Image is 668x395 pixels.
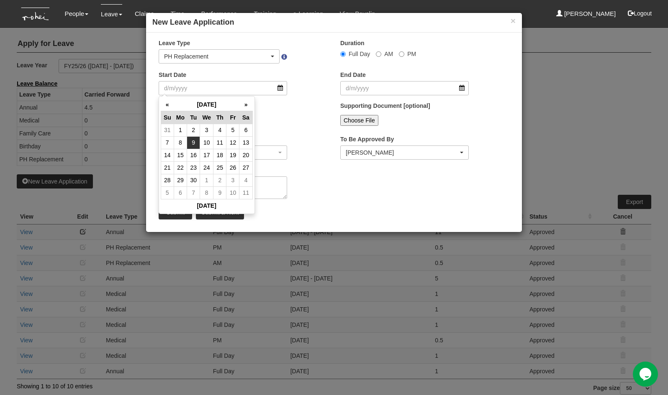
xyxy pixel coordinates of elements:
[213,111,226,124] th: Th
[161,149,174,161] td: 14
[161,98,174,111] th: «
[174,149,187,161] td: 15
[200,124,213,136] td: 3
[226,161,239,174] td: 26
[239,186,252,199] td: 11
[340,81,469,95] input: d/m/yyyy
[161,174,174,186] td: 28
[340,71,366,79] label: End Date
[226,111,239,124] th: Fr
[239,98,252,111] th: »
[213,149,226,161] td: 18
[174,98,239,111] th: [DATE]
[200,161,213,174] td: 24
[213,124,226,136] td: 4
[159,39,190,47] label: Leave Type
[213,174,226,186] td: 2
[226,136,239,149] td: 12
[346,148,458,157] div: [PERSON_NAME]
[239,111,252,124] th: Sa
[159,49,280,64] button: PH Replacement
[174,124,187,136] td: 1
[340,115,378,126] input: Choose File
[226,186,239,199] td: 10
[174,161,187,174] td: 22
[174,136,187,149] td: 8
[633,362,660,387] iframe: chat widget
[213,136,226,149] td: 11
[174,186,187,199] td: 6
[213,186,226,199] td: 9
[187,149,200,161] td: 16
[164,52,269,61] div: PH Replacement
[187,174,200,186] td: 30
[187,136,200,149] td: 9
[161,136,174,149] td: 7
[239,124,252,136] td: 6
[384,51,393,57] span: AM
[174,111,187,124] th: Mo
[161,111,174,124] th: Su
[340,145,469,160] button: Aline Eustaquio Low
[200,111,213,124] th: We
[226,149,239,161] td: 19
[239,161,252,174] td: 27
[340,39,365,47] label: Duration
[187,124,200,136] td: 2
[226,174,239,186] td: 3
[349,51,370,57] span: Full Day
[200,149,213,161] td: 17
[200,174,213,186] td: 1
[239,174,252,186] td: 4
[340,135,394,143] label: To Be Approved By
[161,124,174,136] td: 31
[159,81,287,95] input: d/m/yyyy
[226,124,239,136] td: 5
[161,161,174,174] td: 21
[152,18,234,26] b: New Leave Application
[187,186,200,199] td: 7
[213,161,226,174] td: 25
[200,136,213,149] td: 10
[340,102,430,110] label: Supporting Document [optional]
[239,136,252,149] td: 13
[187,111,200,124] th: Tu
[407,51,416,57] span: PM
[239,149,252,161] td: 20
[511,16,516,25] button: ×
[200,186,213,199] td: 8
[174,174,187,186] td: 29
[161,199,252,212] th: [DATE]
[159,71,186,79] label: Start Date
[187,161,200,174] td: 23
[161,186,174,199] td: 5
